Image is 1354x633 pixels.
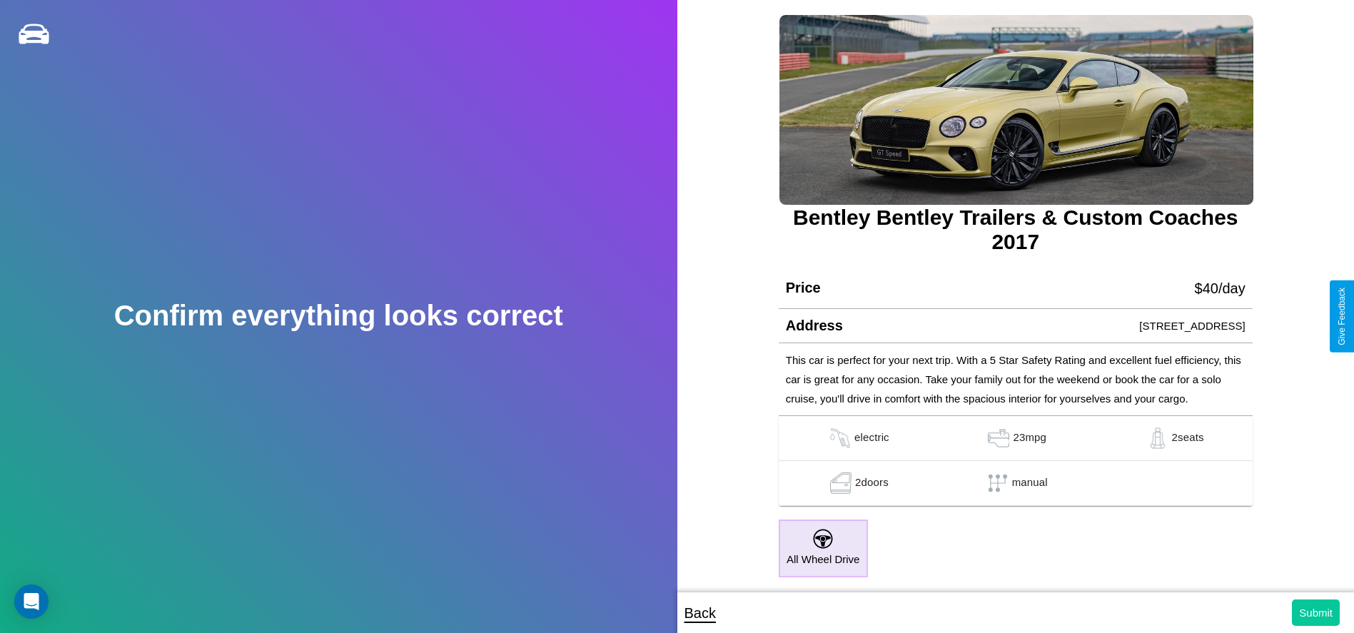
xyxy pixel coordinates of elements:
[1337,288,1347,345] div: Give Feedback
[1012,472,1048,494] p: manual
[826,427,854,449] img: gas
[1143,427,1172,449] img: gas
[855,472,889,494] p: 2 doors
[786,318,843,334] h4: Address
[827,472,855,494] img: gas
[786,280,821,296] h4: Price
[779,416,1253,506] table: simple table
[14,584,49,619] div: Open Intercom Messenger
[786,350,1246,408] p: This car is perfect for your next trip. With a 5 Star Safety Rating and excellent fuel efficiency...
[684,600,716,626] p: Back
[787,550,860,569] p: All Wheel Drive
[779,206,1253,254] h3: Bentley Bentley Trailers & Custom Coaches 2017
[854,427,889,449] p: electric
[114,300,563,332] h2: Confirm everything looks correct
[1195,275,1246,301] p: $ 40 /day
[984,427,1013,449] img: gas
[1139,316,1245,335] p: [STREET_ADDRESS]
[1292,599,1340,626] button: Submit
[1013,427,1046,449] p: 23 mpg
[1172,427,1204,449] p: 2 seats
